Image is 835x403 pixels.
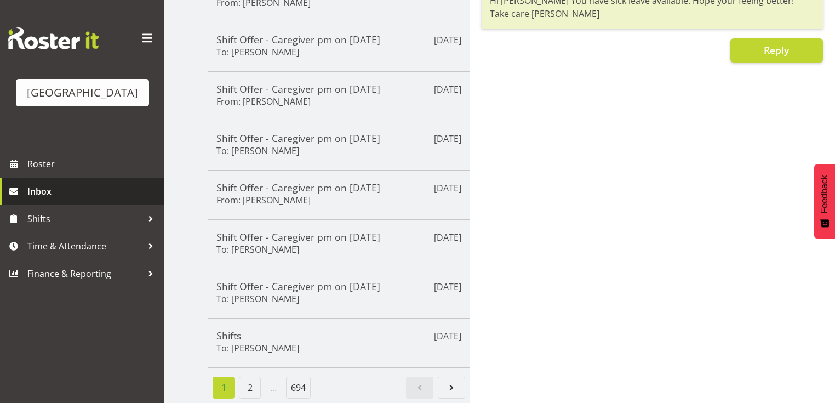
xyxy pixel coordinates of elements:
[434,132,461,145] p: [DATE]
[216,145,299,156] h6: To: [PERSON_NAME]
[27,84,138,101] div: [GEOGRAPHIC_DATA]
[216,33,461,46] h5: Shift Offer - Caregiver pm on [DATE]
[216,83,461,95] h5: Shift Offer - Caregiver pm on [DATE]
[27,211,142,227] span: Shifts
[239,377,261,399] a: Page 2.
[27,238,142,254] span: Time & Attendance
[216,181,461,194] h5: Shift Offer - Caregiver pm on [DATE]
[286,377,311,399] a: Page 694.
[216,195,311,206] h6: From: [PERSON_NAME]
[216,343,299,354] h6: To: [PERSON_NAME]
[434,231,461,244] p: [DATE]
[216,280,461,292] h5: Shift Offer - Caregiver pm on [DATE]
[8,27,99,49] img: Rosterit website logo
[730,38,823,63] button: Reply
[216,244,299,255] h6: To: [PERSON_NAME]
[27,265,142,282] span: Finance & Reporting
[434,280,461,293] p: [DATE]
[27,183,159,200] span: Inbox
[216,47,299,58] h6: To: [PERSON_NAME]
[820,175,830,213] span: Feedback
[216,231,461,243] h5: Shift Offer - Caregiver pm on [DATE]
[216,330,461,342] h5: Shifts
[434,33,461,47] p: [DATE]
[434,83,461,96] p: [DATE]
[764,43,789,56] span: Reply
[216,96,311,107] h6: From: [PERSON_NAME]
[216,132,461,144] h5: Shift Offer - Caregiver pm on [DATE]
[814,164,835,239] button: Feedback - Show survey
[434,181,461,195] p: [DATE]
[438,377,465,399] a: Next page
[27,156,159,172] span: Roster
[216,293,299,304] h6: To: [PERSON_NAME]
[406,377,433,399] a: Previous page
[434,330,461,343] p: [DATE]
